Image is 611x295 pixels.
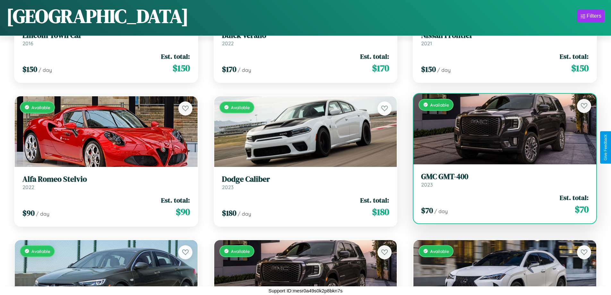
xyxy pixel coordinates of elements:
span: / day [434,208,448,214]
span: 2022 [22,184,34,190]
span: $ 180 [372,205,389,218]
span: 2021 [421,40,432,47]
span: $ 70 [421,205,433,216]
span: 2022 [222,40,234,47]
div: Filters [587,13,601,19]
span: Available [231,105,250,110]
button: Filters [577,10,605,22]
h3: Dodge Caliber [222,175,389,184]
span: 2023 [421,181,433,188]
span: Available [31,248,50,254]
span: / day [36,211,49,217]
span: $ 150 [173,62,190,74]
a: Lincoln Town Car2016 [22,31,190,47]
span: $ 150 [571,62,589,74]
span: / day [437,67,451,73]
h3: Nissan Frontier [421,31,589,40]
span: 2016 [22,40,33,47]
span: / day [238,67,251,73]
h3: Lincoln Town Car [22,31,190,40]
span: $ 180 [222,208,236,218]
span: Est. total: [360,195,389,205]
span: Available [430,102,449,108]
span: $ 150 [22,64,37,74]
div: Give Feedback [603,134,608,161]
a: Dodge Caliber2023 [222,175,389,190]
h1: [GEOGRAPHIC_DATA] [6,3,189,29]
a: Buick Verano2022 [222,31,389,47]
h3: Alfa Romeo Stelvio [22,175,190,184]
span: Available [430,248,449,254]
p: Support ID: mesr0a49s0k2p8bkn7s [268,286,343,295]
a: Alfa Romeo Stelvio2022 [22,175,190,190]
span: Available [231,248,250,254]
a: GMC GMT-4002023 [421,172,589,188]
span: Est. total: [161,195,190,205]
span: $ 170 [372,62,389,74]
span: Est. total: [161,52,190,61]
span: Available [31,105,50,110]
span: / day [38,67,52,73]
span: $ 90 [176,205,190,218]
a: Nissan Frontier2021 [421,31,589,47]
span: Est. total: [360,52,389,61]
span: $ 170 [222,64,236,74]
span: Est. total: [560,193,589,202]
span: Est. total: [560,52,589,61]
h3: Buick Verano [222,31,389,40]
span: $ 90 [22,208,35,218]
span: $ 150 [421,64,436,74]
span: 2023 [222,184,233,190]
span: / day [238,211,251,217]
h3: GMC GMT-400 [421,172,589,181]
span: $ 70 [575,203,589,216]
